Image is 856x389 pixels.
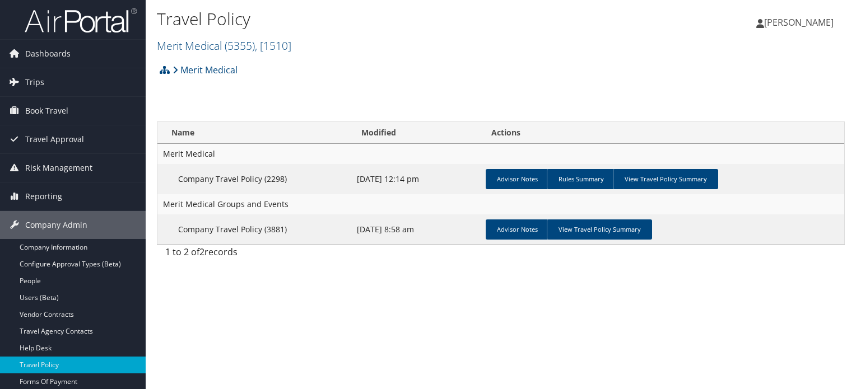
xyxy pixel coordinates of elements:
th: Modified: activate to sort column descending [351,122,481,144]
td: Merit Medical Groups and Events [157,194,844,214]
img: airportal-logo.png [25,7,137,34]
a: Advisor Notes [486,219,549,240]
span: Dashboards [25,40,71,68]
th: Actions [481,122,844,144]
a: Advisor Notes [486,169,549,189]
td: [DATE] 8:58 am [351,214,481,245]
span: Book Travel [25,97,68,125]
span: ( 5355 ) [225,38,255,53]
td: Company Travel Policy (3881) [157,214,351,245]
a: View Travel Policy Summary [547,219,652,240]
a: [PERSON_NAME] [756,6,845,39]
h1: Travel Policy [157,7,616,31]
th: Name: activate to sort column ascending [157,122,351,144]
span: Reporting [25,182,62,210]
span: [PERSON_NAME] [764,16,834,29]
a: Rules Summary [547,169,615,189]
span: Trips [25,68,44,96]
a: Merit Medical [173,59,238,81]
td: Merit Medical [157,144,844,164]
span: , [ 1510 ] [255,38,291,53]
a: Merit Medical [157,38,291,53]
div: 1 to 2 of records [165,245,320,264]
td: [DATE] 12:14 pm [351,164,481,194]
span: Risk Management [25,154,92,182]
a: View Travel Policy Summary [613,169,718,189]
span: 2 [199,246,204,258]
td: Company Travel Policy (2298) [157,164,351,194]
span: Travel Approval [25,125,84,153]
span: Company Admin [25,211,87,239]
